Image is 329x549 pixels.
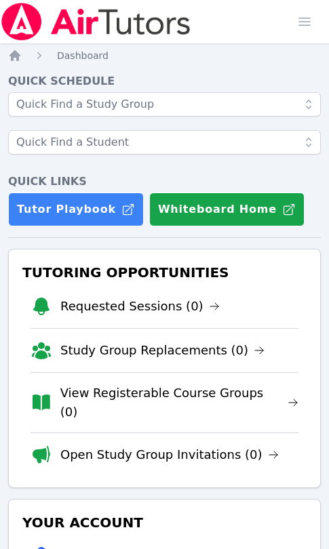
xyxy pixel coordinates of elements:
nav: Breadcrumb [8,49,321,62]
a: Open Study Group Invitations (0) [60,445,279,464]
h3: Your Account [20,510,309,535]
h4: Quick Schedule [8,73,321,89]
h3: Tutoring Opportunities [20,260,309,285]
a: View Registerable Course Groups (0) [60,384,298,422]
h4: Quick Links [8,174,321,190]
input: Quick Find a Study Group [8,92,321,117]
a: Requested Sessions (0) [60,297,220,316]
input: Quick Find a Student [8,130,321,155]
button: Whiteboard Home [149,192,305,226]
a: Tutor Playbook [8,192,144,226]
span: Dashboard [57,50,109,61]
a: Dashboard [57,49,109,62]
a: Study Group Replacements (0) [60,341,265,360]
